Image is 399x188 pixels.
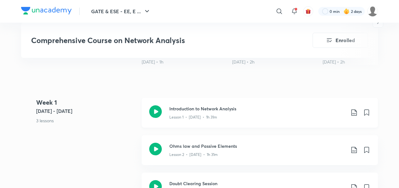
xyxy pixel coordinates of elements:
[36,107,137,115] h5: [DATE] - [DATE]
[303,6,313,16] button: avatar
[31,36,277,45] h3: Comprehensive Course on Network Analysis
[21,7,72,16] a: Company Logo
[87,5,155,18] button: GATE & ESE - EE, E ...
[21,7,72,14] img: Company Logo
[169,152,218,158] p: Lesson 2 • [DATE] • 1h 31m
[142,135,378,173] a: Ohms law and Passive ElementsLesson 2 • [DATE] • 1h 31m
[142,98,378,135] a: Introduction to Network AnalysisLesson 1 • [DATE] • 1h 31m
[169,180,345,187] h3: Doubt Clearing Session
[169,105,345,112] h3: Introduction to Network Analysis
[36,98,137,107] h4: Week 1
[232,59,318,65] div: 5th Jul • 2h
[367,6,378,17] img: Shambhavi Choubey
[343,8,350,14] img: streak
[313,33,368,48] button: Enrolled
[142,59,227,65] div: 30th Apr • 1h
[169,114,217,120] p: Lesson 1 • [DATE] • 1h 31m
[169,143,345,149] h3: Ohms law and Passive Elements
[36,117,137,124] p: 3 lessons
[305,8,311,14] img: avatar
